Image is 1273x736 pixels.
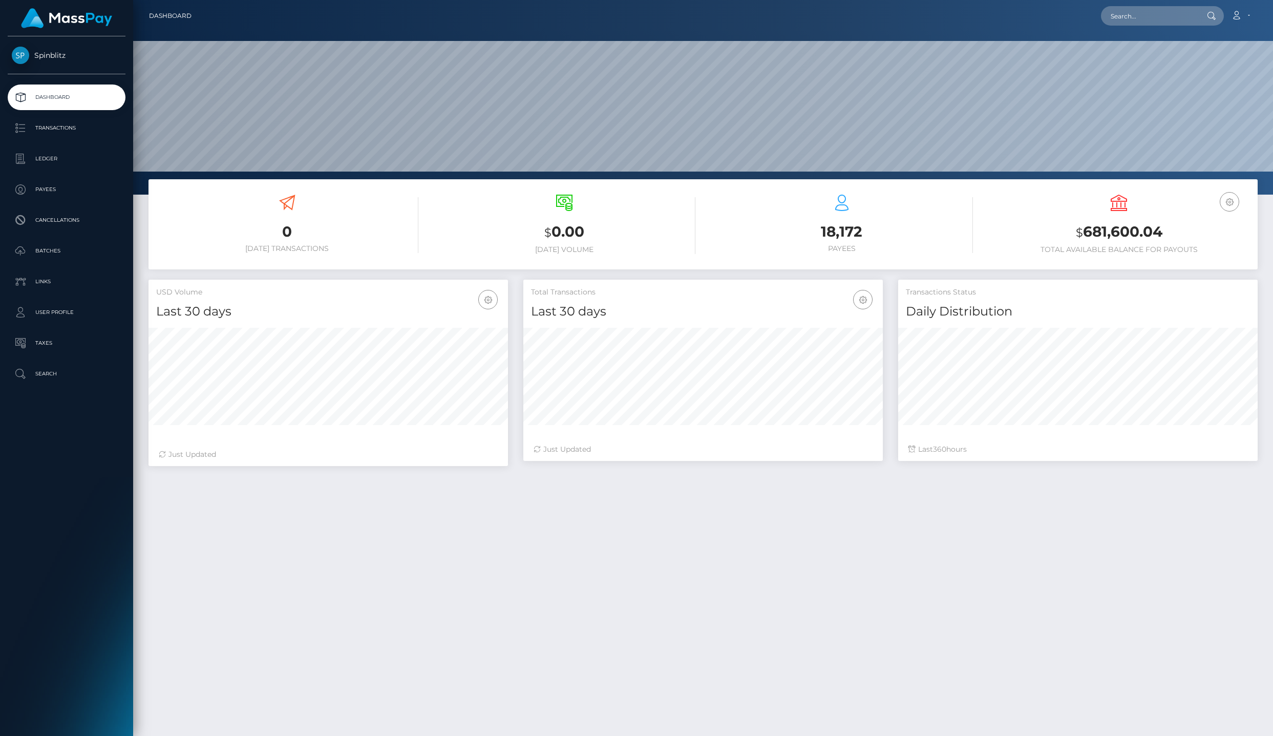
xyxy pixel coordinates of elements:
[12,151,121,166] p: Ledger
[21,8,112,28] img: MassPay Logo
[711,222,973,242] h3: 18,172
[906,287,1250,298] h5: Transactions Status
[531,303,875,321] h4: Last 30 days
[12,274,121,289] p: Links
[12,120,121,136] p: Transactions
[933,445,946,454] span: 360
[12,305,121,320] p: User Profile
[434,222,696,243] h3: 0.00
[12,90,121,105] p: Dashboard
[8,330,125,356] a: Taxes
[988,222,1250,243] h3: 681,600.04
[159,449,498,460] div: Just Updated
[156,244,418,253] h6: [DATE] Transactions
[8,115,125,141] a: Transactions
[149,5,192,27] a: Dashboard
[8,361,125,387] a: Search
[908,444,1247,455] div: Last hours
[8,85,125,110] a: Dashboard
[8,269,125,295] a: Links
[12,366,121,382] p: Search
[434,245,696,254] h6: [DATE] Volume
[1076,225,1083,240] small: $
[8,51,125,60] span: Spinblitz
[988,245,1250,254] h6: Total Available Balance for Payouts
[156,222,418,242] h3: 0
[156,303,500,321] h4: Last 30 days
[12,335,121,351] p: Taxes
[8,238,125,264] a: Batches
[12,213,121,228] p: Cancellations
[8,207,125,233] a: Cancellations
[906,303,1250,321] h4: Daily Distribution
[156,287,500,298] h5: USD Volume
[12,47,29,64] img: Spinblitz
[534,444,873,455] div: Just Updated
[8,177,125,202] a: Payees
[8,300,125,325] a: User Profile
[711,244,973,253] h6: Payees
[12,182,121,197] p: Payees
[531,287,875,298] h5: Total Transactions
[8,146,125,172] a: Ledger
[12,243,121,259] p: Batches
[1101,6,1197,26] input: Search...
[544,225,551,240] small: $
